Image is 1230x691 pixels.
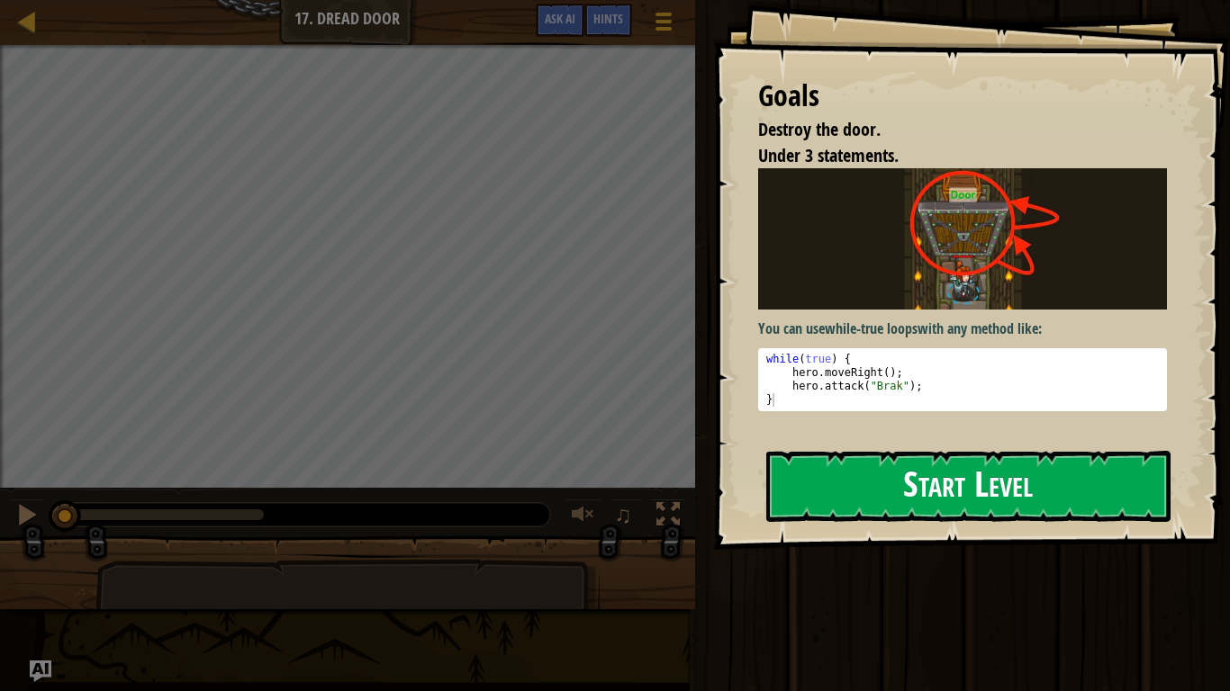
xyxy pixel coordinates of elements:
button: Start Level [766,451,1171,522]
button: Toggle fullscreen [650,498,686,535]
span: Destroy the door. [758,117,881,141]
button: ♫ [610,498,641,535]
li: Destroy the door. [736,117,1162,143]
span: ♫ [614,501,632,528]
button: Ask AI [30,660,51,682]
span: Under 3 statements. [758,143,899,167]
button: Ctrl + P: Pause [9,498,45,535]
button: Ask AI [536,4,584,37]
button: Adjust volume [565,498,601,535]
strong: while-true loops [825,319,918,338]
span: Ask AI [545,10,575,27]
span: Hints [593,10,623,27]
img: Dread door [758,168,1167,310]
li: Under 3 statements. [736,143,1162,169]
button: Show game menu [641,4,686,46]
div: Goals [758,76,1167,117]
p: You can use with any method like: [758,319,1167,339]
